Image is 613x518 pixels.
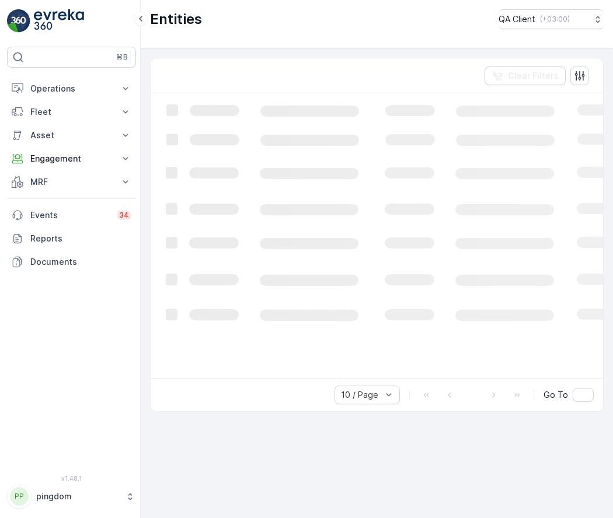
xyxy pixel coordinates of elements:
a: Events34 [7,204,136,227]
button: Fleet [7,100,136,124]
img: logo_light-DOdMpM7g.png [34,9,84,33]
p: Documents [30,256,131,268]
p: QA Client [499,13,535,25]
button: Clear Filters [485,66,566,85]
button: MRF [7,170,136,194]
p: Clear Filters [508,70,559,82]
button: QA Client(+03:00) [499,9,604,29]
p: MRF [30,176,113,188]
div: PP [10,487,29,506]
a: Documents [7,250,136,274]
p: Operations [30,83,113,94]
p: ( +03:00 ) [540,15,570,24]
p: Events [30,209,110,221]
span: Go To [544,389,568,401]
p: 34 [119,211,129,220]
p: Engagement [30,153,113,164]
p: Asset [30,129,113,141]
p: ⌘B [116,52,128,62]
p: Entities [150,10,202,29]
button: Asset [7,124,136,147]
button: Operations [7,77,136,100]
p: Fleet [30,106,113,118]
span: v 1.48.1 [7,475,136,482]
p: pingdom [36,491,120,502]
p: Reports [30,233,131,244]
button: PPpingdom [7,484,136,509]
img: logo [7,9,30,33]
a: Reports [7,227,136,250]
button: Engagement [7,147,136,170]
